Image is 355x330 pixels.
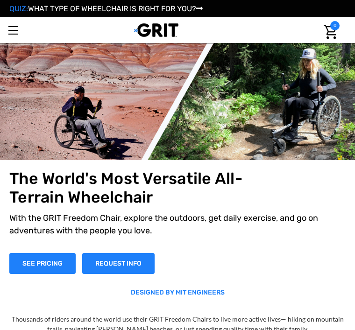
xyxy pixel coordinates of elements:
h1: The World's Most Versatile All-Terrain Wheelchair [9,169,278,208]
img: Cart [324,25,337,39]
p: With the GRIT Freedom Chair, explore the outdoors, get daily exercise, and go on adventures with ... [9,212,346,237]
a: Cart with 0 items [318,17,340,47]
p: DESIGNED BY MIT ENGINEERS [9,288,346,297]
span: Toggle menu [8,30,18,31]
a: Shop Now [9,253,76,274]
img: GRIT All-Terrain Wheelchair and Mobility Equipment [134,23,178,37]
span: 0 [330,21,340,30]
a: QUIZ:WHAT TYPE OF WHEELCHAIR IS RIGHT FOR YOU? [9,4,203,13]
span: QUIZ: [9,4,28,13]
a: Slide number 1, Request Information [82,253,155,274]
